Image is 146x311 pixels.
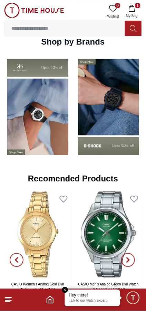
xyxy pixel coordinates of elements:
[105,14,122,19] span: Wishlist
[123,13,140,18] span: My Bag
[75,191,142,278] img: CASIO Men's Analog Green Dial Watch - MTS-RS100D-3AVDF
[115,3,120,8] span: 0
[69,293,116,298] div: Hey there!
[126,291,141,306] div: Chat Widget
[4,54,71,160] img: Shop By Brands - Casio- UAE
[105,3,122,20] a: 0Wishlist
[122,3,142,20] button: 1My Bag
[69,299,116,304] p: Talk to our watch expert!
[75,54,142,160] img: Shop By Brands -Tornado - UAE
[28,173,118,185] h2: Recomended Products
[41,36,105,47] h2: Shop by Brands
[78,283,139,292] a: CASIO Men's Analog Green Dial Watch - MTS-RS100D-3AVDF
[4,3,64,18] img: ...
[46,296,54,304] a: Home
[11,283,64,292] a: CASIO Women's Analog Gold Dial Watch - LTP-1128N-9A
[62,287,68,293] em: Close tooltip
[4,191,71,278] img: CASIO Women's Analog Gold Dial Watch - LTP-1128N-9A
[135,3,140,8] span: 1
